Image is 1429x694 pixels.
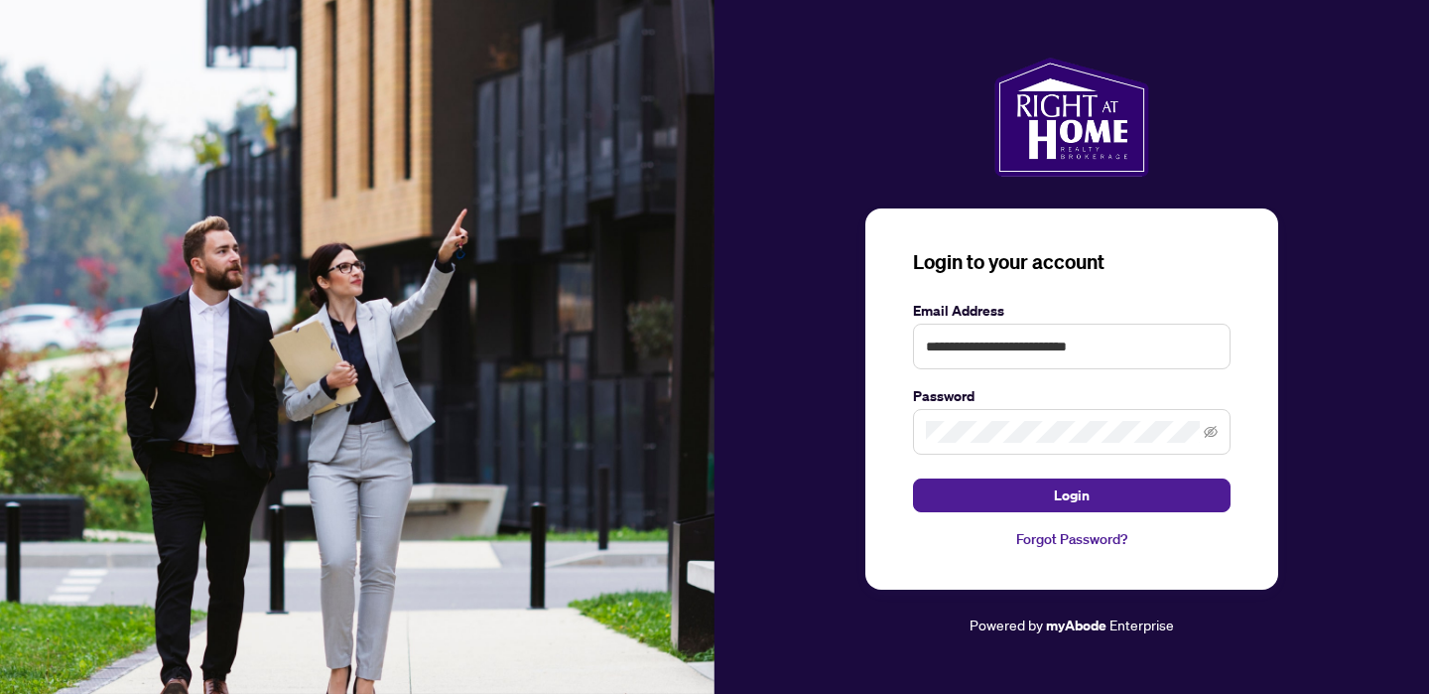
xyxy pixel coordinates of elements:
[1204,425,1218,439] span: eye-invisible
[970,616,1043,633] span: Powered by
[913,248,1231,276] h3: Login to your account
[913,300,1231,322] label: Email Address
[1109,616,1174,633] span: Enterprise
[913,479,1231,512] button: Login
[913,528,1231,550] a: Forgot Password?
[994,58,1148,177] img: ma-logo
[1046,615,1106,636] a: myAbode
[913,385,1231,407] label: Password
[1054,480,1090,511] span: Login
